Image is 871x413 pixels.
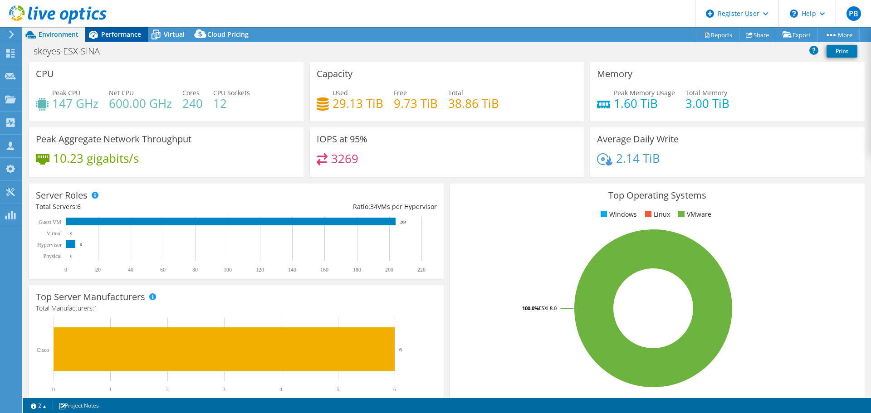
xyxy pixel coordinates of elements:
[39,219,61,225] text: Guest VM
[109,88,134,97] span: Net CPU
[776,28,818,42] a: Export
[36,202,236,212] div: Total Servers:
[29,46,114,56] h1: skeyes-ESX-SINA
[317,134,367,144] h3: IOPS at 95%
[790,10,798,18] svg: \n
[385,267,393,273] text: 200
[52,400,105,411] a: Project Notes
[370,202,377,211] span: 34
[182,88,200,97] span: Cores
[817,28,860,42] a: More
[182,98,203,108] h4: 240
[597,134,679,144] h3: Average Daily Write
[337,386,339,393] text: 5
[95,267,101,273] text: 20
[399,347,402,352] text: 6
[236,202,437,212] div: Ratio: VMs per Hypervisor
[353,267,361,273] text: 180
[333,88,348,97] span: Used
[43,253,62,259] text: Physical
[333,98,383,108] h4: 29.13 TiB
[70,231,73,236] text: 0
[70,254,73,258] text: 0
[597,69,632,79] h3: Memory
[448,98,499,108] h4: 38.86 TiB
[847,6,861,21] span: PB
[166,386,169,393] text: 2
[160,267,166,273] text: 60
[394,88,407,97] span: Free
[614,98,675,108] h4: 1.60 TiB
[53,153,139,163] h4: 10.23 gigabits/s
[80,243,82,247] text: 6
[47,230,62,237] text: Virtual
[207,30,249,39] span: Cloud Pricing
[394,98,438,108] h4: 9.73 TiB
[52,98,98,108] h4: 147 GHz
[676,209,711,219] li: VMware
[164,30,185,39] span: Virtual
[279,386,282,393] text: 4
[36,292,145,302] h3: Top Server Manufacturers
[94,304,98,312] span: 1
[36,69,54,79] h3: CPU
[64,267,67,273] text: 0
[39,30,78,39] span: Environment
[109,98,172,108] h4: 600.00 GHz
[320,267,328,273] text: 160
[192,267,198,273] text: 80
[317,69,352,79] h3: Capacity
[101,30,141,39] span: Performance
[128,267,133,273] text: 40
[331,154,358,164] h4: 3269
[37,242,62,248] text: Hypervisor
[36,190,88,200] h3: Server Roles
[539,305,557,311] tspan: ESXi 8.0
[739,28,776,42] a: Share
[457,190,858,200] h3: Top Operating Systems
[224,267,232,273] text: 100
[643,209,670,219] li: Linux
[448,88,463,97] span: Total
[614,88,675,97] span: Peak Memory Usage
[77,202,81,211] span: 6
[52,88,80,97] span: Peak CPU
[36,134,191,144] h3: Peak Aggregate Network Throughput
[213,88,250,97] span: CPU Sockets
[827,45,857,58] a: Print
[685,98,729,108] h4: 3.00 TiB
[522,305,539,311] tspan: 100.0%
[213,98,250,108] h4: 12
[393,386,396,393] text: 6
[696,28,739,42] a: Reports
[36,303,437,313] h4: Total Manufacturers:
[256,267,264,273] text: 120
[417,267,426,273] text: 220
[616,153,660,163] h4: 2.14 TiB
[223,386,225,393] text: 3
[52,386,55,393] text: 0
[400,220,406,224] text: 204
[24,400,53,411] a: 2
[109,386,112,393] text: 1
[37,347,49,353] text: Cisco
[685,88,727,97] span: Total Memory
[598,209,637,219] li: Windows
[288,267,296,273] text: 140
